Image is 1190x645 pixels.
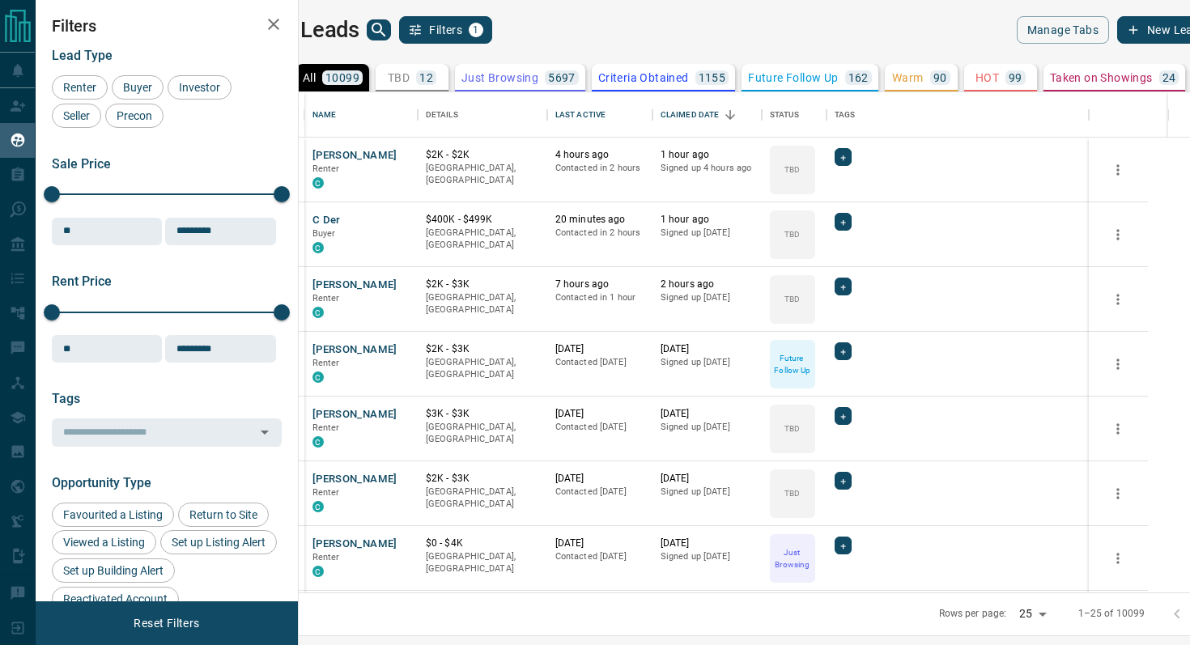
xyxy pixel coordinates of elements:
[426,472,539,486] p: $2K - $3K
[160,530,277,554] div: Set up Listing Alert
[762,92,827,138] div: Status
[771,352,814,376] p: Future Follow Up
[52,48,113,63] span: Lead Type
[367,19,391,40] button: search button
[426,421,539,446] p: [GEOGRAPHIC_DATA], [GEOGRAPHIC_DATA]
[52,558,175,583] div: Set up Building Alert
[304,92,418,138] div: Name
[184,508,263,521] span: Return to Site
[312,92,337,138] div: Name
[835,278,852,295] div: +
[661,342,754,356] p: [DATE]
[547,92,652,138] div: Last Active
[771,546,814,571] p: Just Browsing
[426,356,539,381] p: [GEOGRAPHIC_DATA], [GEOGRAPHIC_DATA]
[719,104,742,126] button: Sort
[598,72,689,83] p: Criteria Obtained
[555,421,644,434] p: Contacted [DATE]
[57,508,168,521] span: Favourited a Listing
[105,104,164,128] div: Precon
[312,501,324,512] div: condos.ca
[548,72,576,83] p: 5697
[312,293,340,303] span: Renter
[253,421,276,443] button: Open
[52,391,80,406] span: Tags
[784,228,800,240] p: TBD
[52,156,111,172] span: Sale Price
[1106,352,1130,376] button: more
[426,550,539,575] p: [GEOGRAPHIC_DATA], [GEOGRAPHIC_DATA]
[111,109,158,122] span: Precon
[555,472,644,486] p: [DATE]
[312,436,324,448] div: condos.ca
[312,177,324,189] div: condos.ca
[835,148,852,166] div: +
[266,17,359,43] h1: My Leads
[835,342,852,360] div: +
[178,503,269,527] div: Return to Site
[661,472,754,486] p: [DATE]
[312,213,341,228] button: C Der
[555,148,644,162] p: 4 hours ago
[835,537,852,554] div: +
[52,75,108,100] div: Renter
[835,472,852,490] div: +
[57,81,102,94] span: Renter
[57,109,96,122] span: Seller
[661,421,754,434] p: Signed up [DATE]
[426,537,539,550] p: $0 - $4K
[770,92,800,138] div: Status
[1106,287,1130,312] button: more
[419,72,433,83] p: 12
[835,407,852,425] div: +
[555,537,644,550] p: [DATE]
[840,343,846,359] span: +
[52,475,151,490] span: Opportunity Type
[555,162,644,175] p: Contacted in 2 hours
[1106,223,1130,247] button: more
[312,307,324,318] div: condos.ca
[52,530,156,554] div: Viewed a Listing
[661,148,754,162] p: 1 hour ago
[555,486,644,499] p: Contacted [DATE]
[312,472,397,487] button: [PERSON_NAME]
[835,213,852,231] div: +
[312,148,397,163] button: [PERSON_NAME]
[426,291,539,316] p: [GEOGRAPHIC_DATA], [GEOGRAPHIC_DATA]
[1013,602,1052,626] div: 25
[1106,158,1130,182] button: more
[555,92,606,138] div: Last Active
[57,592,173,605] span: Reactivated Account
[312,278,397,293] button: [PERSON_NAME]
[661,407,754,421] p: [DATE]
[661,278,754,291] p: 2 hours ago
[426,213,539,227] p: $400K - $499K
[312,566,324,577] div: condos.ca
[784,487,800,499] p: TBD
[426,148,539,162] p: $2K - $2K
[312,342,397,358] button: [PERSON_NAME]
[52,104,101,128] div: Seller
[661,291,754,304] p: Signed up [DATE]
[784,422,800,435] p: TBD
[661,356,754,369] p: Signed up [DATE]
[312,242,324,253] div: condos.ca
[312,487,340,498] span: Renter
[939,607,1007,621] p: Rows per page:
[840,214,846,230] span: +
[426,227,539,252] p: [GEOGRAPHIC_DATA], [GEOGRAPHIC_DATA]
[57,536,151,549] span: Viewed a Listing
[661,213,754,227] p: 1 hour ago
[840,408,846,424] span: +
[840,537,846,554] span: +
[661,162,754,175] p: Signed up 4 hours ago
[426,407,539,421] p: $3K - $3K
[835,92,856,138] div: Tags
[1106,417,1130,441] button: more
[555,213,644,227] p: 20 minutes ago
[312,537,397,552] button: [PERSON_NAME]
[426,486,539,511] p: [GEOGRAPHIC_DATA], [GEOGRAPHIC_DATA]
[975,72,999,83] p: HOT
[784,163,800,176] p: TBD
[312,552,340,562] span: Renter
